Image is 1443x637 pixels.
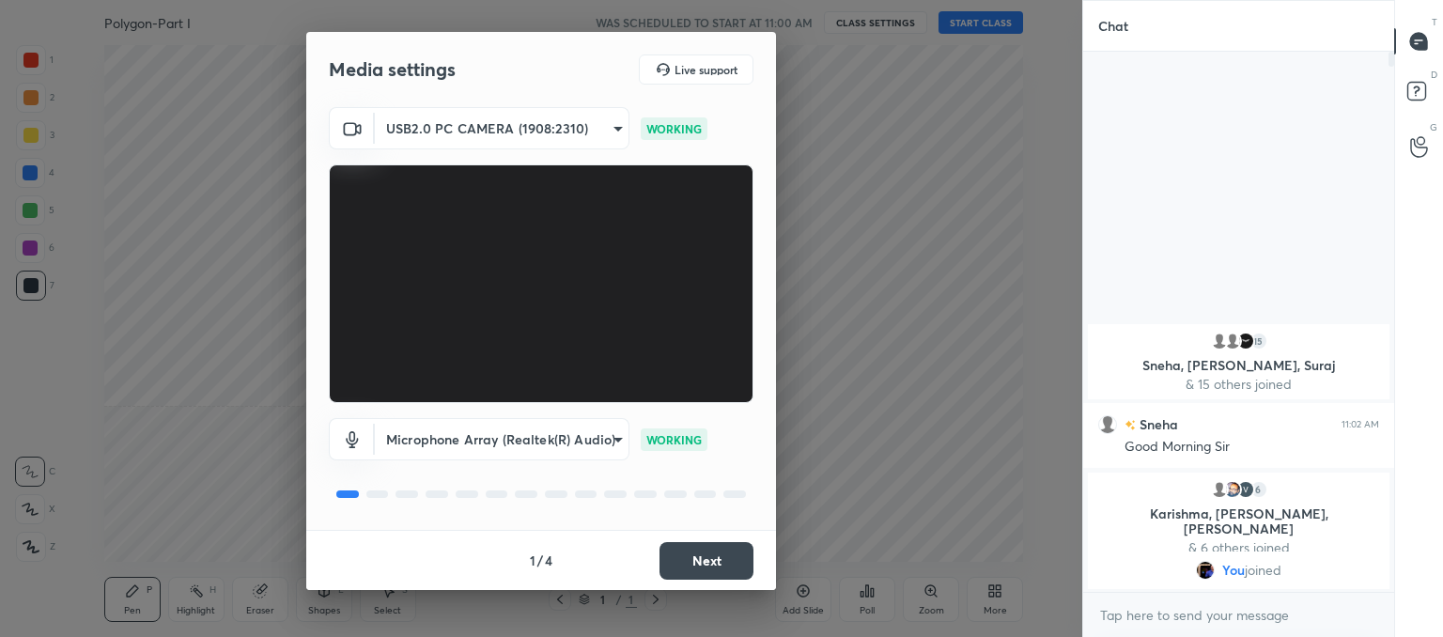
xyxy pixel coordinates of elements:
[1083,1,1143,51] p: Chat
[1083,320,1394,593] div: grid
[1136,414,1178,434] h6: Sneha
[1223,480,1242,499] img: 4937a8ff8074473f899d70c2b4c6c32a.jpg
[1236,480,1255,499] img: bea1741e89294f40bf49ecb75069fcef.82553847_3
[1210,332,1229,350] img: default.png
[1099,540,1378,555] p: & 6 others joined
[1236,332,1255,350] img: 2061d1d6015d4b439098415aa0faaf94.jpg
[659,542,753,580] button: Next
[646,120,702,137] p: WORKING
[1430,120,1437,134] p: G
[537,551,543,570] h4: /
[675,64,737,75] h5: Live support
[375,418,629,460] div: USB2.0 PC CAMERA (1908:2310)
[1249,332,1268,350] div: 15
[646,431,702,448] p: WORKING
[1431,68,1437,82] p: D
[1342,419,1379,430] div: 11:02 AM
[1210,480,1229,499] img: default.png
[375,107,629,149] div: USB2.0 PC CAMERA (1908:2310)
[530,551,535,570] h4: 1
[1432,15,1437,29] p: T
[1099,377,1378,392] p: & 15 others joined
[1245,563,1281,578] span: joined
[1099,358,1378,373] p: Sneha, [PERSON_NAME], Suraj
[1196,561,1215,580] img: a0f30a0c6af64d7ea217c9f4bc3710fc.jpg
[1125,420,1136,430] img: no-rating-badge.077c3623.svg
[1098,415,1117,434] img: default.png
[1125,438,1379,457] div: Good Morning Sir
[329,57,456,82] h2: Media settings
[1249,480,1268,499] div: 6
[1222,563,1245,578] span: You
[1099,506,1378,536] p: Karishma, [PERSON_NAME], [PERSON_NAME]
[1223,332,1242,350] img: default.png
[545,551,552,570] h4: 4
